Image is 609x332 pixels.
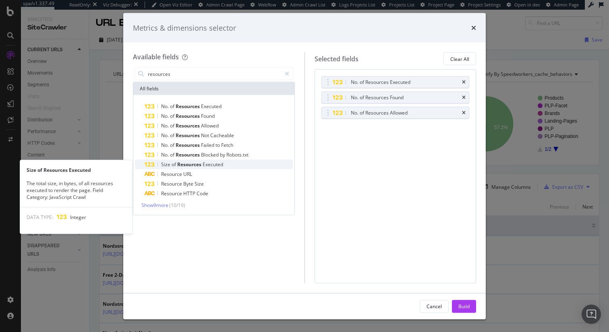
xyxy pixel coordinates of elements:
[321,107,470,119] div: No. of Resources Allowedtimes
[161,190,183,197] span: Resource
[321,92,470,104] div: No. of Resources Foundtimes
[462,80,466,85] div: times
[20,180,132,200] div: The total size, in bytes, of all resources executed to render the page. Field Category: JavaScrip...
[226,151,249,158] span: Robots.txt
[176,113,201,119] span: Resources
[203,161,223,168] span: Executed
[123,13,486,319] div: modal
[161,142,170,148] span: No.
[420,300,449,313] button: Cancel
[176,122,201,129] span: Resources
[351,94,404,102] div: No. of Resources Found
[161,161,172,168] span: Size
[458,303,470,309] div: Build
[201,151,220,158] span: Blocked
[172,161,177,168] span: of
[161,122,170,129] span: No.
[161,151,170,158] span: No.
[452,300,476,313] button: Build
[462,95,466,100] div: times
[161,113,170,119] span: No.
[462,111,466,115] div: times
[582,305,601,324] div: Open Intercom Messenger
[450,55,469,62] div: Clear All
[176,132,201,139] span: Resources
[195,180,204,187] span: Size
[170,132,176,139] span: of
[201,142,215,148] span: Failed
[176,151,201,158] span: Resources
[20,167,132,173] div: Size of Resources Executed
[133,82,294,95] div: All fields
[197,190,208,197] span: Code
[221,142,233,148] span: Fetch
[201,132,210,139] span: Not
[351,78,410,86] div: No. of Resources Executed
[141,202,168,209] span: Show 9 more
[315,54,358,63] div: Selected fields
[177,161,203,168] span: Resources
[176,142,201,148] span: Resources
[183,190,197,197] span: HTTP
[133,52,179,61] div: Available fields
[170,103,176,110] span: of
[161,171,183,177] span: Resource
[183,180,195,187] span: Byte
[176,103,201,110] span: Resources
[201,122,219,129] span: Allowed
[215,142,221,148] span: to
[170,122,176,129] span: of
[351,109,408,117] div: No. of Resources Allowed
[471,23,476,33] div: times
[170,151,176,158] span: of
[321,76,470,88] div: No. of Resources Executedtimes
[201,113,215,119] span: Found
[443,52,476,65] button: Clear All
[220,151,226,158] span: by
[147,68,281,80] input: Search by field name
[201,103,222,110] span: Executed
[133,23,236,33] div: Metrics & dimensions selector
[161,132,170,139] span: No.
[169,202,185,209] span: ( 10 / 19 )
[161,103,170,110] span: No.
[183,171,192,177] span: URL
[427,303,442,309] div: Cancel
[161,180,183,187] span: Resource
[210,132,234,139] span: Cacheable
[170,142,176,148] span: of
[170,113,176,119] span: of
